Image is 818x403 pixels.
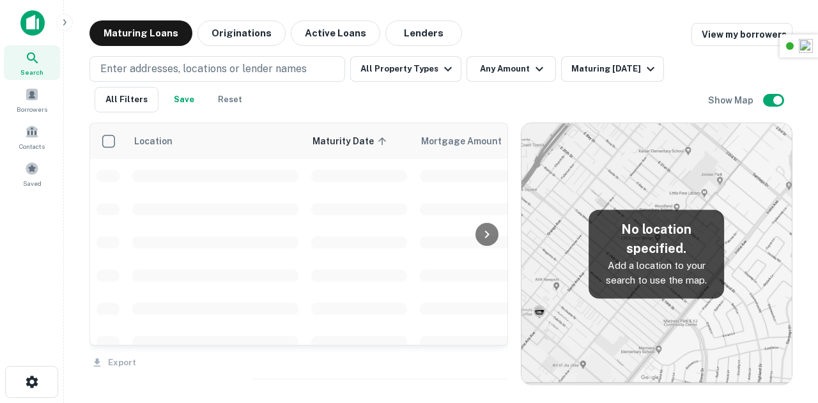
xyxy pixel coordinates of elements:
a: Contacts [4,119,60,154]
button: Reset [210,87,251,112]
button: Maturing Loans [89,20,192,46]
button: Maturing [DATE] [561,56,664,82]
h6: Show Map [708,93,755,107]
a: Search [4,45,60,80]
th: Maturity Date [305,123,413,159]
button: All Property Types [350,56,461,82]
button: All Filters [95,87,158,112]
p: Enter addresses, locations or lender names [100,61,307,77]
button: Enter addresses, locations or lender names [89,56,345,82]
span: Saved [23,178,42,188]
button: Lenders [385,20,462,46]
span: Location [134,133,173,149]
img: map-placeholder.webp [521,123,792,384]
a: Borrowers [4,82,60,117]
button: Any Amount [467,56,556,82]
p: Add a location to your search to use the map. [599,258,714,288]
a: View my borrowers [691,23,792,46]
h5: No location specified. [599,220,714,258]
th: Mortgage Amount [413,123,554,159]
span: Mortgage Amount [421,133,518,149]
img: capitalize-icon.png [20,10,45,36]
button: Active Loans [291,20,380,46]
span: Search [20,67,43,77]
div: Maturing [DATE] [571,61,658,77]
span: Borrowers [17,104,47,114]
iframe: Chat Widget [754,260,818,321]
th: Location [126,123,305,159]
span: Maturity Date [313,133,390,149]
button: Originations [197,20,286,46]
span: Contacts [19,141,45,151]
button: Save your search to get updates of matches that match your search criteria. [164,87,204,112]
a: Saved [4,156,60,191]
